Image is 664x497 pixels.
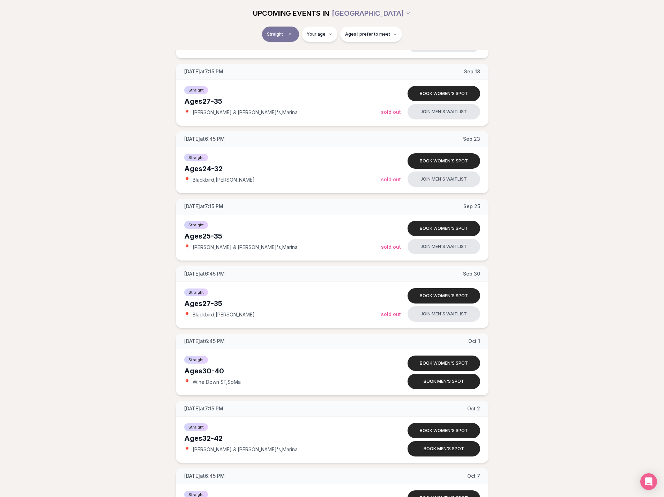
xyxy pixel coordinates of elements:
[463,136,480,142] span: Sep 23
[286,30,294,38] span: Clear event type filter
[184,154,208,161] span: Straight
[408,441,480,456] button: Book men's spot
[307,31,326,37] span: Your age
[184,379,190,385] span: 📍
[184,68,223,75] span: [DATE] at 7:15 PM
[408,239,480,254] button: Join men's waitlist
[408,153,480,169] button: Book women's spot
[408,423,480,438] button: Book women's spot
[381,311,401,317] span: Sold Out
[467,405,480,412] span: Oct 2
[408,86,480,101] button: Book women's spot
[184,164,381,174] div: Ages 24-32
[184,356,208,364] span: Straight
[184,177,190,183] span: 📍
[408,171,480,187] button: Join men's waitlist
[408,104,480,119] button: Join men's waitlist
[340,27,402,42] button: Ages I prefer to meet
[184,244,190,250] span: 📍
[408,356,480,371] button: Book women's spot
[184,96,381,106] div: Ages 27-35
[193,379,241,386] span: Wine Down SF , SoMa
[193,176,255,183] span: Blackbird , [PERSON_NAME]
[468,338,480,345] span: Oct 1
[267,31,283,37] span: Straight
[381,176,401,182] span: Sold Out
[302,27,337,42] button: Your age
[262,27,299,42] button: StraightClear event type filter
[184,366,381,376] div: Ages 30-40
[464,68,480,75] span: Sep 18
[467,473,480,480] span: Oct 7
[184,86,208,94] span: Straight
[193,109,298,116] span: [PERSON_NAME] & [PERSON_NAME]'s , Marina
[184,473,225,480] span: [DATE] at 6:45 PM
[184,299,381,308] div: Ages 27-35
[463,203,480,210] span: Sep 25
[408,306,480,322] button: Join men's waitlist
[408,374,480,389] button: Book men's spot
[381,244,401,250] span: Sold Out
[193,446,298,453] span: [PERSON_NAME] & [PERSON_NAME]'s , Marina
[184,270,225,277] span: [DATE] at 6:45 PM
[408,288,480,304] button: Book women's spot
[184,136,225,142] span: [DATE] at 6:45 PM
[193,311,255,318] span: Blackbird , [PERSON_NAME]
[184,221,208,229] span: Straight
[184,110,190,115] span: 📍
[463,270,480,277] span: Sep 30
[381,109,401,115] span: Sold Out
[184,338,225,345] span: [DATE] at 6:45 PM
[184,423,208,431] span: Straight
[193,244,298,251] span: [PERSON_NAME] & [PERSON_NAME]'s , Marina
[184,203,223,210] span: [DATE] at 7:15 PM
[184,231,381,241] div: Ages 25-35
[184,405,223,412] span: [DATE] at 7:15 PM
[253,8,329,18] span: UPCOMING EVENTS IN
[345,31,390,37] span: Ages I prefer to meet
[332,6,411,21] button: [GEOGRAPHIC_DATA]
[640,473,657,490] div: Open Intercom Messenger
[184,447,190,452] span: 📍
[184,312,190,317] span: 📍
[184,433,381,443] div: Ages 32-42
[408,221,480,236] button: Book women's spot
[184,288,208,296] span: Straight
